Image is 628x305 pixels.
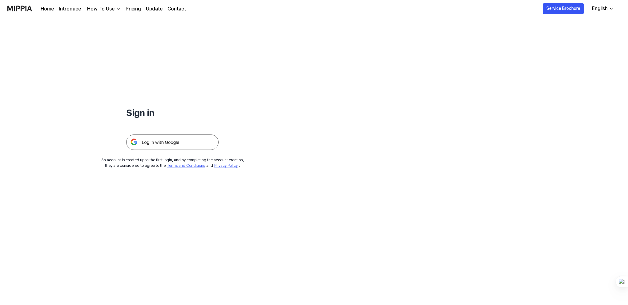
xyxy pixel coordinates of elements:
[126,134,219,150] img: 구글 로그인 버튼
[146,5,163,13] a: Update
[116,6,121,11] img: down
[214,163,238,168] a: Privacy Policy
[86,5,121,13] button: How To Use
[167,5,186,13] a: Contact
[587,2,618,15] button: English
[167,163,205,168] a: Terms and Conditions
[591,5,609,12] div: English
[126,5,141,13] a: Pricing
[543,3,584,14] button: Service Brochure
[101,157,244,168] div: An account is created upon the first login, and by completing the account creation, they are cons...
[41,5,54,13] a: Home
[59,5,81,13] a: Introduce
[126,106,219,120] h1: Sign in
[86,5,116,13] div: How To Use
